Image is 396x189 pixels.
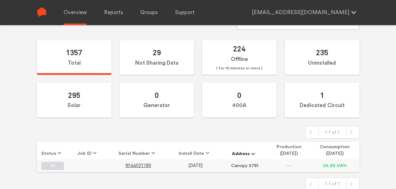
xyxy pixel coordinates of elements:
[169,142,222,159] th: Install Date
[37,142,69,159] th: Status
[202,83,277,117] label: 400A
[125,163,151,168] span: N144021180
[41,162,64,170] label: UP
[125,163,151,168] a: N144021180
[284,83,359,117] label: Dedicated Circuit
[188,163,203,168] span: [DATE]
[202,40,277,75] label: Offline
[320,91,324,100] span: 1
[37,7,47,17] img: Sense Logo
[284,40,359,75] label: Uninstalled
[216,65,262,72] span: ( for 10 minutes or more )
[37,83,112,117] label: Solar
[66,48,82,57] span: 1357
[310,142,359,159] th: Consumption ([DATE])
[222,159,267,172] td: Canopy 5781
[37,40,112,75] label: Total
[267,159,310,172] td: ---
[69,142,108,159] th: Job ID
[108,142,169,159] th: Serial Number
[318,126,347,138] div: 1-1 of 1
[222,142,267,159] th: Address
[152,48,161,57] span: 29
[233,44,245,53] span: 224
[68,91,80,100] span: 295
[310,159,359,172] td: 24.88 kWh
[119,83,194,117] label: Generator
[119,40,194,75] label: Not Sharing Data
[155,91,159,100] span: 0
[237,91,241,100] span: 0
[316,48,328,57] span: 235
[267,142,310,159] th: Production ([DATE])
